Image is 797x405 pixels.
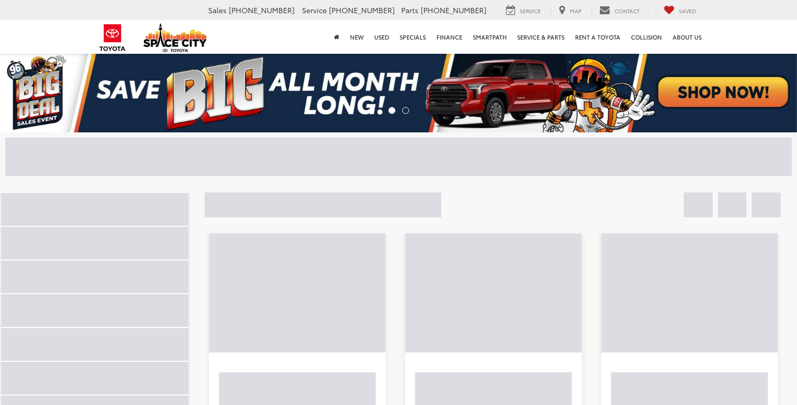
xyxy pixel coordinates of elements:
[667,20,707,54] a: About Us
[208,5,227,15] span: Sales
[329,20,345,54] a: Home
[498,5,549,16] a: Service
[626,20,667,54] a: Collision
[401,5,419,15] span: Parts
[615,7,639,15] span: Contact
[345,20,369,54] a: New
[143,23,207,52] img: Space City Toyota
[302,5,327,15] span: Service
[570,7,581,15] span: Map
[679,7,696,15] span: Saved
[93,21,132,55] img: Toyota
[431,20,468,54] a: Finance
[394,20,431,54] a: Specials
[520,7,541,15] span: Service
[656,5,704,16] a: My Saved Vehicles
[329,5,395,15] span: [PHONE_NUMBER]
[570,20,626,54] a: Rent a Toyota
[591,5,647,16] a: Contact
[468,20,512,54] a: SmartPath
[512,20,570,54] a: Service & Parts
[229,5,295,15] span: [PHONE_NUMBER]
[369,20,394,54] a: Used
[551,5,589,16] a: Map
[421,5,487,15] span: [PHONE_NUMBER]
